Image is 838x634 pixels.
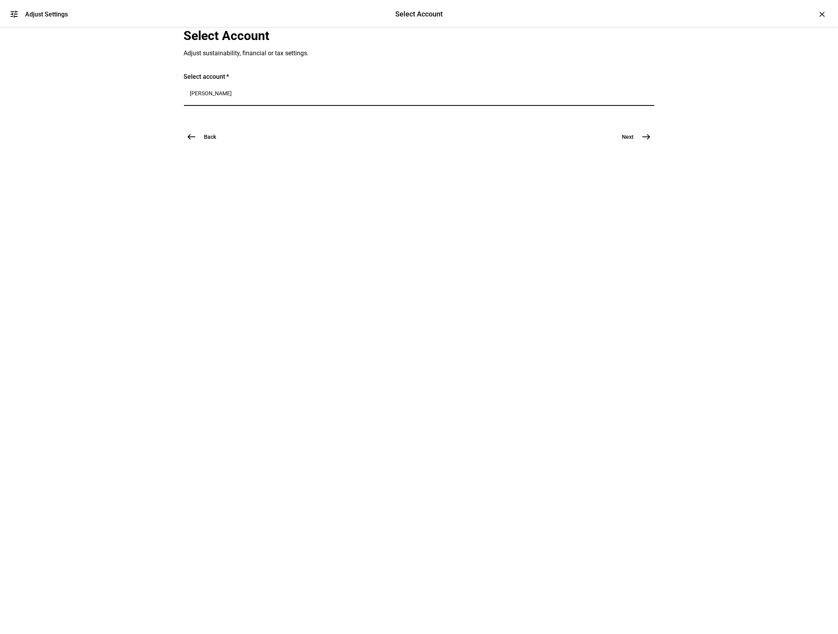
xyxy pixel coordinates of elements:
mat-icon: west [187,132,196,142]
mat-icon: east [642,132,651,142]
button: Next [613,129,654,145]
div: Select account [184,73,654,81]
mat-icon: tune [9,9,19,19]
div: Adjust sustainability, financial or tax settings. [184,49,537,57]
button: Back [184,129,226,145]
div: Select Account [184,28,537,43]
span: Next [622,133,634,141]
span: Back [204,133,216,141]
input: Number [190,90,648,96]
div: Adjust Settings [25,11,68,18]
div: × [816,8,829,20]
div: Select Account [395,9,443,19]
